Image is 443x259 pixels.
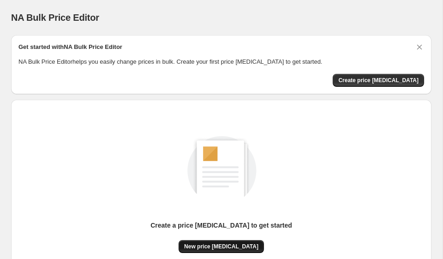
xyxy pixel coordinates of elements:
[338,77,419,84] span: Create price [MEDICAL_DATA]
[333,74,424,87] button: Create price change job
[150,221,292,230] p: Create a price [MEDICAL_DATA] to get started
[415,42,424,52] button: Dismiss card
[179,240,264,253] button: New price [MEDICAL_DATA]
[184,243,258,250] span: New price [MEDICAL_DATA]
[11,12,99,23] span: NA Bulk Price Editor
[18,57,424,66] p: NA Bulk Price Editor helps you easily change prices in bulk. Create your first price [MEDICAL_DAT...
[18,42,122,52] h2: Get started with NA Bulk Price Editor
